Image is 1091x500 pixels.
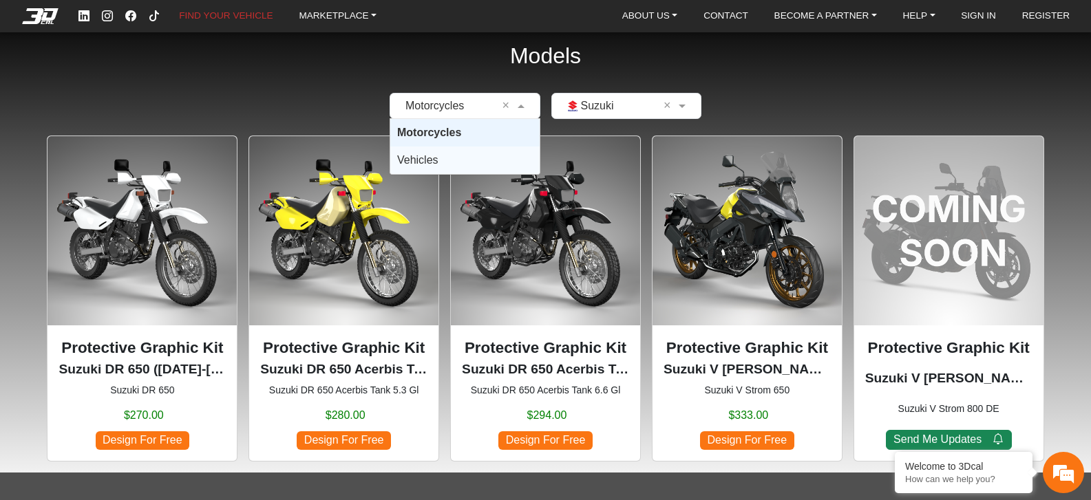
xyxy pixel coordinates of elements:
[451,136,640,325] img: DR 650Acerbis Tank 6.6 Gl1996-2024
[7,400,92,409] span: Conversation
[769,7,882,26] a: BECOME A PARTNER
[1017,7,1076,26] a: REGISTER
[898,7,941,26] a: HELP
[653,136,842,325] img: V Strom 650null2017-2024
[905,474,1022,484] p: How can we help you?
[7,327,262,376] textarea: Type your message and hit 'Enter'
[664,360,831,380] p: Suzuki V Strom 650 (2017-2024)
[865,402,1032,416] small: Suzuki V Strom 800 DE
[698,7,754,26] a: CONTACT
[124,407,164,424] span: $270.00
[80,146,190,277] span: We're online!
[249,136,438,325] img: DR 650Acerbis Tank 5.3 Gl1996-2024
[617,7,684,26] a: ABOUT US
[248,135,439,461] div: Suzuki DR 650 Acerbis Tank 5.3 Gl
[664,336,831,360] p: Protective Graphic Kit
[502,98,514,114] span: Clean Field
[462,383,629,398] small: Suzuki DR 650 Acerbis Tank 6.6 Gl
[652,135,843,461] div: Suzuki V Strom 650
[59,360,226,380] p: Suzuki DR 650 (1996-2024)
[260,383,427,398] small: Suzuki DR 650 Acerbis Tank 5.3 Gl
[390,118,540,175] ng-dropdown-panel: Options List
[664,98,675,114] span: Clean Field
[293,7,382,26] a: MARKETPLACE
[177,376,262,418] div: Articles
[664,383,831,398] small: Suzuki V Strom 650
[47,136,237,325] img: DR 6501996-2024
[865,336,1032,360] p: Protective Graphic Kit
[397,127,461,138] span: Motorcycles
[886,430,1012,450] button: Send Me Updates
[510,25,581,87] h2: Models
[955,7,1002,26] a: SIGN IN
[226,7,259,40] div: Minimize live chat window
[450,135,641,461] div: Suzuki DR 650 Acerbis Tank 6.6 Gl
[47,135,237,461] div: Suzuki DR 650
[260,360,427,380] p: Suzuki DR 650 Acerbis Tank 5.3 Gl (1996-2024)
[462,336,629,360] p: Protective Graphic Kit
[59,336,226,360] p: Protective Graphic Kit
[326,407,366,424] span: $280.00
[59,383,226,398] small: Suzuki DR 650
[92,376,178,418] div: FAQs
[173,7,278,26] a: FIND YOUR VEHICLE
[498,431,592,450] span: Design For Free
[865,369,1032,389] p: Suzuki V Strom 800 DE (COMING SOON) (2023-2024)
[462,360,629,380] p: Suzuki DR 650 Acerbis Tank 6.6 Gl (1996-2024)
[92,72,252,90] div: Chat with us now
[905,461,1022,472] div: Welcome to 3Dcal
[96,431,189,450] span: Design For Free
[728,407,768,424] span: $333.00
[854,135,1044,461] div: Suzuki V Strom 800 DE
[297,431,390,450] span: Design For Free
[700,431,794,450] span: Design For Free
[260,336,427,360] p: Protective Graphic Kit
[527,407,567,424] span: $294.00
[397,154,438,166] span: Vehicles
[15,71,36,91] div: Navigation go back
